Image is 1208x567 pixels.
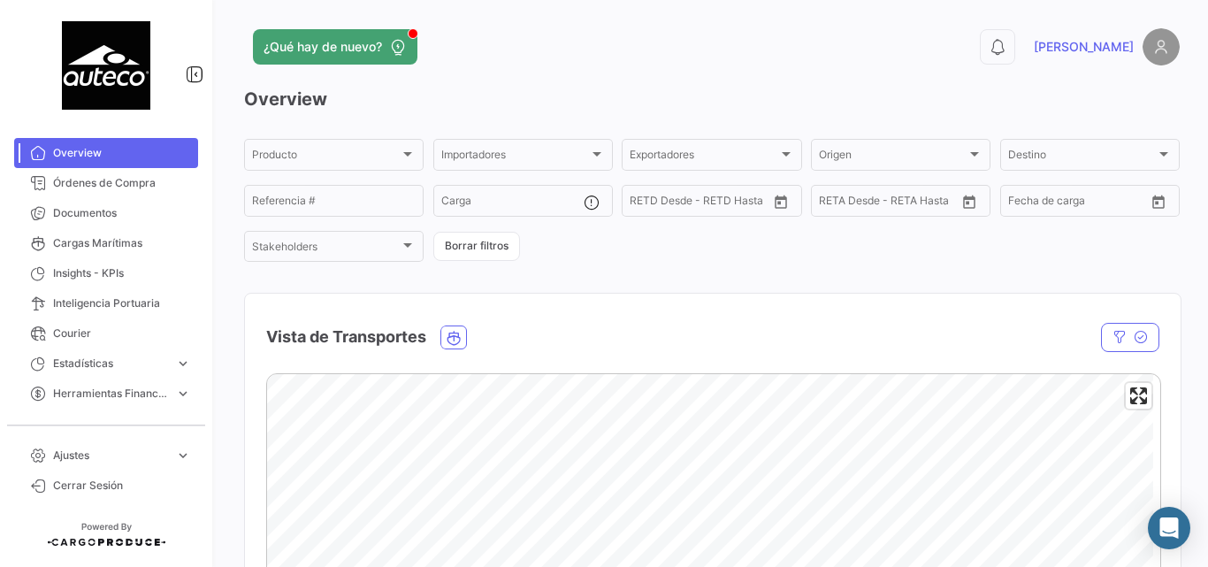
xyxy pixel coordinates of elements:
button: Open calendar [1145,188,1172,215]
span: expand_more [175,386,191,402]
span: Origen [819,151,967,164]
input: Desde [1008,197,1040,210]
span: Inteligencia Portuaria [53,295,191,311]
span: Cargas Marítimas [53,235,191,251]
span: Herramientas Financieras [53,386,168,402]
span: expand_more [175,448,191,464]
input: Desde [819,197,851,210]
span: Producto [252,151,400,164]
span: Exportadores [630,151,777,164]
button: Borrar filtros [433,232,520,261]
a: Órdenes de Compra [14,168,198,198]
a: Inteligencia Portuaria [14,288,198,318]
span: [PERSON_NAME] [1034,38,1134,56]
span: Órdenes de Compra [53,175,191,191]
span: Overview [53,145,191,161]
span: ¿Qué hay de nuevo? [264,38,382,56]
span: Cerrar Sesión [53,478,191,494]
input: Hasta [863,197,929,210]
div: Abrir Intercom Messenger [1148,507,1190,549]
span: Importadores [441,151,589,164]
a: Courier [14,318,198,349]
button: ¿Qué hay de nuevo? [253,29,417,65]
input: Hasta [674,197,739,210]
span: Stakeholders [252,243,400,256]
img: 4e60ea66-e9d8-41bd-bd0e-266a1ab356ac.jpeg [62,21,150,110]
span: Insights - KPIs [53,265,191,281]
span: Estadísticas [53,356,168,372]
span: Destino [1008,151,1156,164]
span: Courier [53,326,191,341]
h3: Overview [244,87,1180,111]
button: Open calendar [768,188,794,215]
span: expand_more [175,356,191,372]
button: Open calendar [956,188,982,215]
a: Cargas Marítimas [14,228,198,258]
h4: Vista de Transportes [266,325,426,349]
img: placeholder-user.png [1143,28,1180,65]
input: Desde [630,197,661,210]
a: Documentos [14,198,198,228]
button: Ocean [441,326,466,349]
button: Enter fullscreen [1126,383,1151,409]
a: Insights - KPIs [14,258,198,288]
span: Ajustes [53,448,168,464]
a: Overview [14,138,198,168]
span: Documentos [53,205,191,221]
input: Hasta [1052,197,1118,210]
